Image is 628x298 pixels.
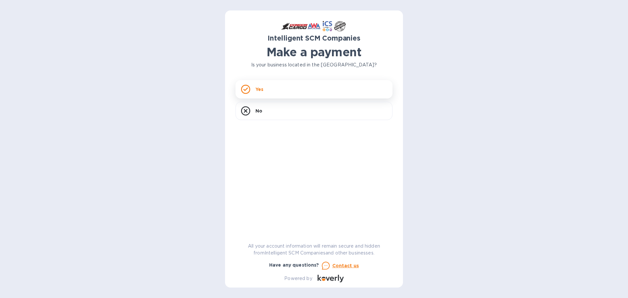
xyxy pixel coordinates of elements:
p: Is your business located in the [GEOGRAPHIC_DATA]? [235,61,392,68]
p: Powered by [284,275,312,282]
u: Contact us [332,263,359,268]
b: Have any questions? [269,262,319,268]
p: Yes [255,86,263,93]
b: Intelligent SCM Companies [268,34,360,42]
p: All your account information will remain secure and hidden from Intelligent SCM Companies and oth... [235,243,392,256]
p: No [255,108,262,114]
h1: Make a payment [235,45,392,59]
